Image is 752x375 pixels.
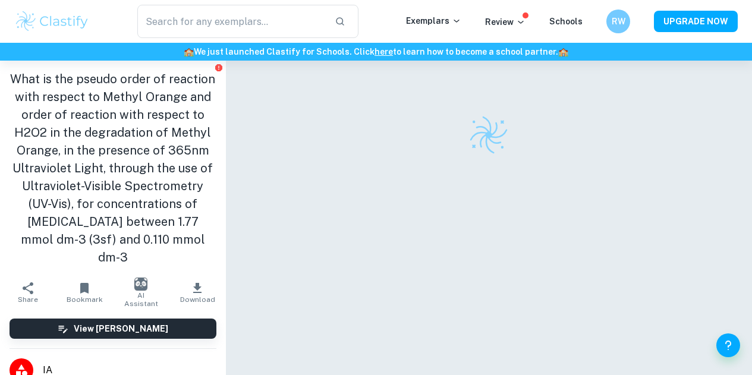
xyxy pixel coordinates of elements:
[184,47,194,56] span: 🏫
[10,319,216,339] button: View [PERSON_NAME]
[120,291,162,308] span: AI Assistant
[14,10,90,33] img: Clastify logo
[2,45,750,58] h6: We just launched Clastify for Schools. Click to learn how to become a school partner.
[169,276,226,309] button: Download
[612,15,625,28] h6: RW
[67,295,103,304] span: Bookmark
[406,14,461,27] p: Exemplars
[485,15,526,29] p: Review
[606,10,630,33] button: RW
[215,63,224,72] button: Report issue
[56,276,113,309] button: Bookmark
[654,11,738,32] button: UPGRADE NOW
[180,295,215,304] span: Download
[10,70,216,266] h1: What is the pseudo order of reaction with respect to Methyl Orange and order of reaction with res...
[375,47,393,56] a: here
[468,114,509,156] img: Clastify logo
[549,17,583,26] a: Schools
[18,295,38,304] span: Share
[74,322,168,335] h6: View [PERSON_NAME]
[134,278,147,291] img: AI Assistant
[137,5,325,38] input: Search for any exemplars...
[558,47,568,56] span: 🏫
[113,276,169,309] button: AI Assistant
[716,333,740,357] button: Help and Feedback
